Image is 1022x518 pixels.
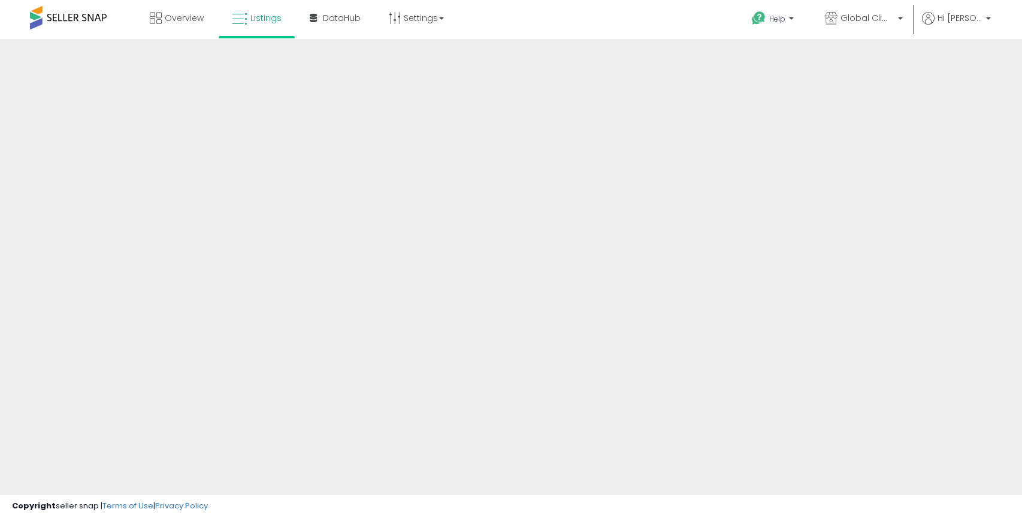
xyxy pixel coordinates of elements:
strong: Copyright [12,500,56,511]
a: Help [742,2,806,39]
div: seller snap | | [12,501,208,512]
a: Privacy Policy [155,500,208,511]
span: Help [769,14,785,24]
span: Hi [PERSON_NAME] [938,12,982,24]
a: Hi [PERSON_NAME] [922,12,991,39]
span: Global Climate Alliance [840,12,894,24]
span: Overview [165,12,204,24]
a: Terms of Use [102,500,153,511]
span: Listings [250,12,282,24]
i: Get Help [751,11,766,26]
span: DataHub [323,12,361,24]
